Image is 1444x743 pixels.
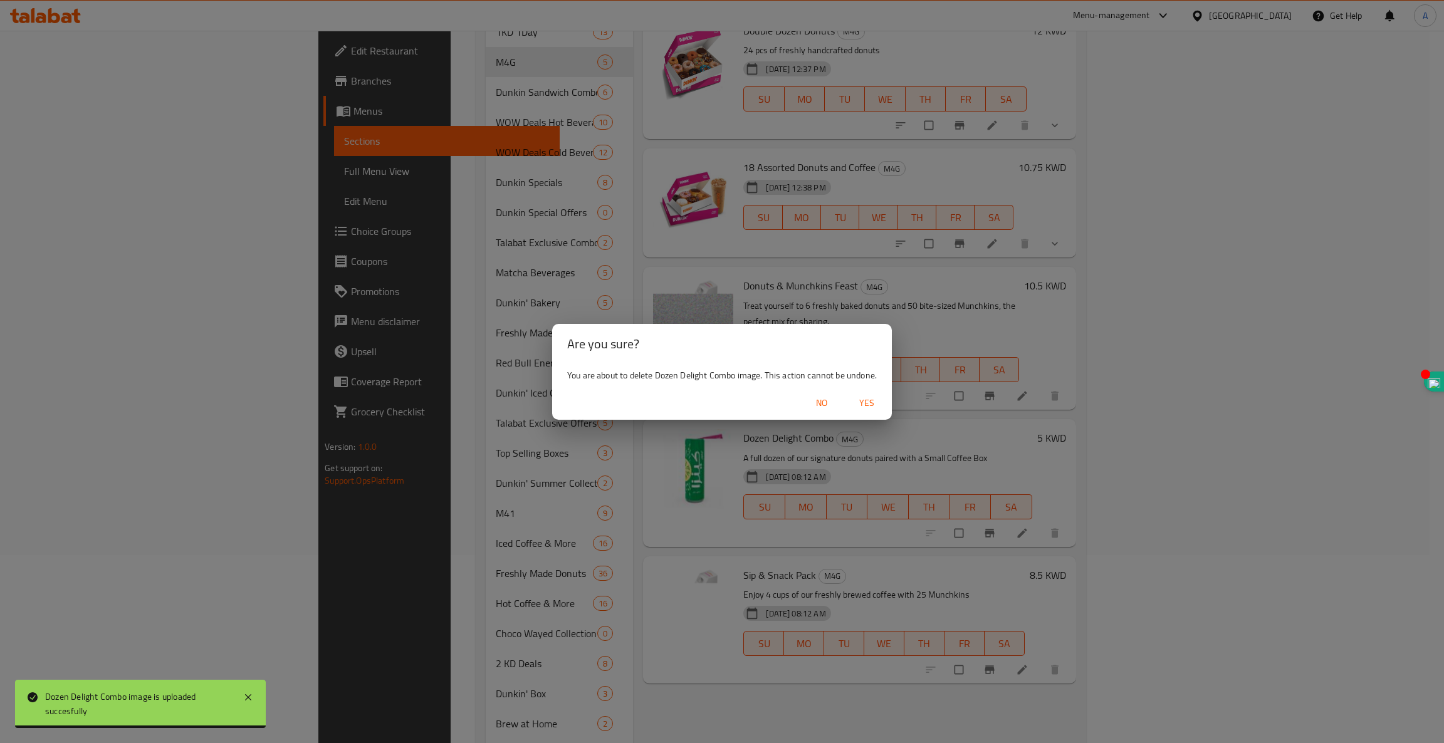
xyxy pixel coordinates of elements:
span: Yes [852,395,882,411]
div: Dozen Delight Combo image is uploaded succesfully [45,690,231,718]
span: No [807,395,837,411]
button: Yes [847,392,887,415]
div: You are about to delete Dozen Delight Combo image. This action cannot be undone. [552,364,892,387]
button: No [802,392,842,415]
h2: Are you sure? [567,334,877,354]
